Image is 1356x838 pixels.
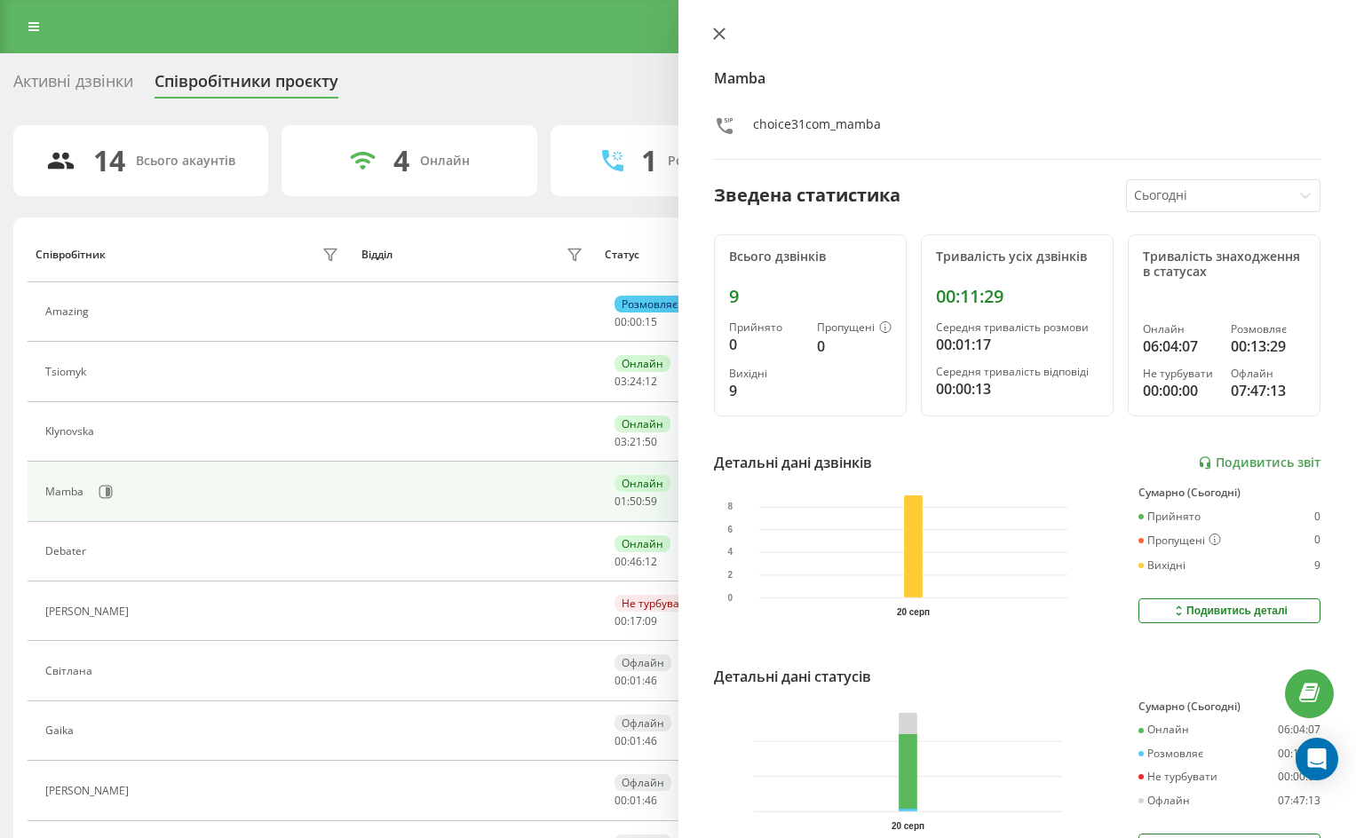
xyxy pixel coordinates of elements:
div: Онлайн [615,355,670,372]
div: Debater [45,545,91,557]
div: Розмовляє [1231,323,1305,336]
span: 00 [615,673,627,688]
span: 24 [630,374,642,389]
div: 00:00:13 [936,378,1098,399]
span: 12 [645,374,657,389]
span: 01 [615,494,627,509]
div: [PERSON_NAME] [45,605,133,618]
div: Прийнято [1138,510,1201,523]
div: Amazing [45,305,93,318]
div: Розмовляє [1138,747,1203,760]
span: 46 [645,733,657,748]
span: 09 [645,613,657,628]
span: 46 [630,554,642,569]
div: Офлайн [1231,368,1305,380]
text: 20 серп [897,607,930,617]
a: Подивитись звіт [1198,455,1320,470]
div: Подивитись деталі [1171,604,1288,618]
span: 59 [645,494,657,509]
div: Відділ [361,249,393,261]
div: Офлайн [1138,795,1190,807]
div: Прийнято [729,321,803,334]
div: Пропущені [1138,534,1221,548]
div: 1 [641,144,657,178]
div: Онлайн [615,475,670,492]
span: 46 [645,673,657,688]
div: Пропущені [817,321,892,336]
div: 9 [729,286,892,307]
h4: Mamba [714,67,1321,89]
div: Всього дзвінків [729,249,892,265]
span: 00 [615,613,627,628]
span: 50 [645,434,657,449]
div: 06:04:07 [1278,723,1320,736]
div: 14 [93,144,125,178]
span: 15 [645,314,657,329]
span: 46 [645,793,657,808]
div: Співробітник [36,249,106,261]
text: 2 [727,570,733,580]
div: Онлайн [420,154,470,169]
div: : : [615,675,657,687]
span: 50 [630,494,642,509]
div: Середня тривалість відповіді [936,366,1098,378]
div: : : [615,495,657,508]
span: 21 [630,434,642,449]
span: 17 [630,613,642,628]
div: Офлайн [615,774,671,791]
div: Тривалість знаходження в статусах [1143,249,1305,280]
div: 00:00:00 [1278,771,1320,783]
div: Офлайн [615,654,671,671]
div: 0 [1314,510,1320,523]
text: 4 [727,548,733,557]
div: 4 [393,144,409,178]
div: 00:00:00 [1143,380,1217,401]
text: 8 [727,502,733,512]
div: : : [615,376,657,388]
div: 00:11:29 [936,286,1098,307]
text: 0 [727,593,733,603]
div: Середня тривалість розмови [936,321,1098,334]
div: Не турбувати [615,595,699,612]
div: 9 [729,380,803,401]
div: 07:47:13 [1278,795,1320,807]
div: Співробітники проєкту [155,72,338,99]
div: Зведена статистика [714,182,900,209]
div: 07:47:13 [1231,380,1305,401]
div: Сумарно (Сьогодні) [1138,700,1320,713]
div: : : [615,556,657,568]
div: [PERSON_NAME] [45,785,133,797]
div: Світлана [45,665,97,677]
div: Tsiomyk [45,366,91,378]
span: 00 [615,793,627,808]
div: : : [615,735,657,747]
span: 00 [630,314,642,329]
div: Детальні дані дзвінків [714,452,872,473]
text: 6 [727,525,733,534]
div: Mamba [45,486,88,498]
div: Розмовляють [668,154,754,169]
div: Онлайн [615,535,670,552]
div: : : [615,436,657,448]
div: Онлайн [615,415,670,432]
div: : : [615,795,657,807]
div: 00:13:29 [1231,336,1305,357]
div: Klynovska [45,425,99,438]
span: 12 [645,554,657,569]
div: Онлайн [1143,323,1217,336]
span: 03 [615,374,627,389]
div: choice31com_mamba [753,115,881,141]
div: 00:01:17 [936,334,1098,355]
span: 00 [615,733,627,748]
div: Не турбувати [1138,771,1217,783]
div: 0 [817,336,892,357]
div: 0 [1314,534,1320,548]
span: 01 [630,673,642,688]
span: 00 [615,554,627,569]
div: : : [615,316,657,328]
text: 20 серп [892,821,924,831]
div: Gaika [45,724,78,737]
div: Розмовляє [615,296,685,312]
div: Активні дзвінки [13,72,133,99]
span: 00 [615,314,627,329]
